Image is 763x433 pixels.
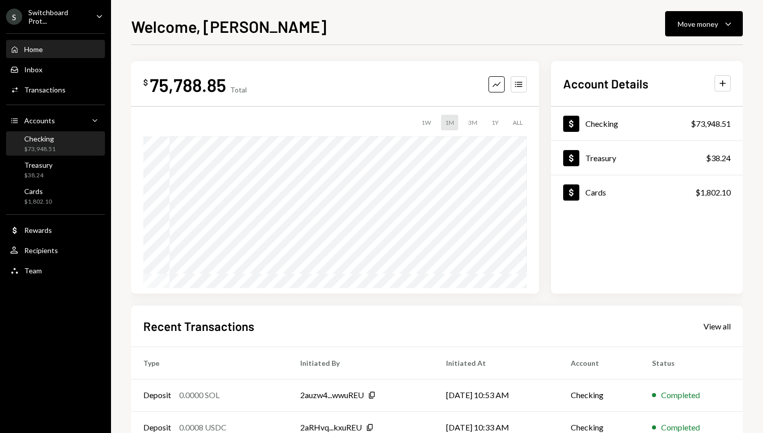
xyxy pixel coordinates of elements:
div: $1,802.10 [24,198,52,206]
div: Move money [678,19,718,29]
div: 0.0000 SOL [179,389,220,401]
div: Checking [585,119,618,128]
div: $ [143,77,148,87]
div: Cards [585,187,606,197]
div: Rewards [24,226,52,234]
div: View all [703,321,731,331]
button: Move money [665,11,743,36]
div: Transactions [24,85,66,94]
div: Home [24,45,43,54]
th: Initiated At [434,347,559,379]
div: Recipients [24,246,58,255]
h2: Recent Transactions [143,318,254,334]
td: Checking [559,379,640,411]
a: Rewards [6,221,105,239]
a: Home [6,40,105,58]
div: $1,802.10 [695,186,731,199]
div: Cards [24,187,52,196]
div: 75,788.85 [150,73,226,96]
div: 1M [441,115,458,130]
a: Inbox [6,60,105,78]
div: Checking [24,134,56,143]
div: $38.24 [24,171,52,180]
a: Treasury$38.24 [6,158,105,182]
div: S [6,9,22,25]
th: Type [131,347,288,379]
a: View all [703,320,731,331]
a: Team [6,261,105,279]
div: $73,948.51 [24,145,56,154]
div: Treasury [24,161,52,169]
td: [DATE] 10:53 AM [434,379,559,411]
div: Treasury [585,153,616,163]
div: 3M [464,115,481,130]
div: 2auzw4...wwuREU [300,389,364,401]
div: Completed [661,389,700,401]
div: $73,948.51 [691,118,731,130]
div: ALL [509,115,527,130]
a: Accounts [6,111,105,129]
a: Transactions [6,80,105,99]
div: Team [24,266,42,275]
h2: Account Details [563,75,648,92]
h1: Welcome, [PERSON_NAME] [131,16,326,36]
div: Inbox [24,65,42,74]
a: Cards$1,802.10 [6,184,105,208]
th: Initiated By [288,347,434,379]
div: $38.24 [706,152,731,164]
div: Accounts [24,116,55,125]
a: Cards$1,802.10 [551,175,743,209]
a: Recipients [6,241,105,259]
th: Status [640,347,743,379]
div: Total [230,85,247,94]
a: Checking$73,948.51 [551,107,743,140]
th: Account [559,347,640,379]
div: 1W [417,115,435,130]
div: 1Y [487,115,503,130]
div: Switchboard Prot... [28,8,88,25]
a: Treasury$38.24 [551,141,743,175]
div: Deposit [143,389,171,401]
a: Checking$73,948.51 [6,131,105,156]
